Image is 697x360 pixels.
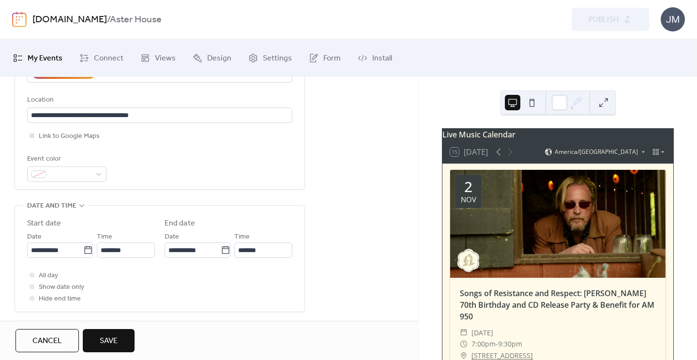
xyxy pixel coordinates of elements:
div: ​ [460,338,468,350]
div: AI Assistant [49,66,90,78]
span: Date [27,231,42,243]
a: Design [185,43,239,73]
span: Form [323,51,341,66]
span: Save [100,335,118,347]
a: Views [133,43,183,73]
div: JM [661,7,685,31]
span: Design [207,51,231,66]
span: 7:00pm [471,338,496,350]
span: Date [165,231,179,243]
span: Time [234,231,250,243]
span: Time [97,231,112,243]
b: / [107,11,110,29]
span: - [496,338,498,350]
div: End date [165,218,195,229]
span: 9:30pm [498,338,522,350]
span: All day [39,270,58,282]
span: Cancel [32,335,62,347]
div: Start date [27,218,61,229]
span: Install [372,51,392,66]
span: Connect [94,51,123,66]
a: [DOMAIN_NAME] [32,11,107,29]
span: [DATE] [471,327,493,339]
div: Event color [27,153,105,165]
button: Cancel [15,329,79,352]
div: Nov [461,196,476,203]
span: Link to Google Maps [39,131,100,142]
div: 2 [464,180,472,194]
a: Connect [72,43,131,73]
a: Settings [241,43,299,73]
a: Form [302,43,348,73]
button: AI Assistant [31,64,96,79]
a: Install [350,43,399,73]
span: My Events [28,51,62,66]
span: Hide end time [39,293,81,305]
a: My Events [6,43,70,73]
b: Aster House [110,11,162,29]
div: Location [27,94,290,106]
span: Views [155,51,176,66]
a: Songs of Resistance and Respect: [PERSON_NAME] 70th Birthday and CD Release Party & Benefit for A... [460,288,654,322]
span: America/[GEOGRAPHIC_DATA] [555,149,638,155]
span: Settings [263,51,292,66]
img: logo [12,12,27,27]
span: Date and time [27,200,76,212]
button: Save [83,329,135,352]
div: ​ [460,327,468,339]
div: Live Music Calendar [442,129,673,140]
span: Show date only [39,282,84,293]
